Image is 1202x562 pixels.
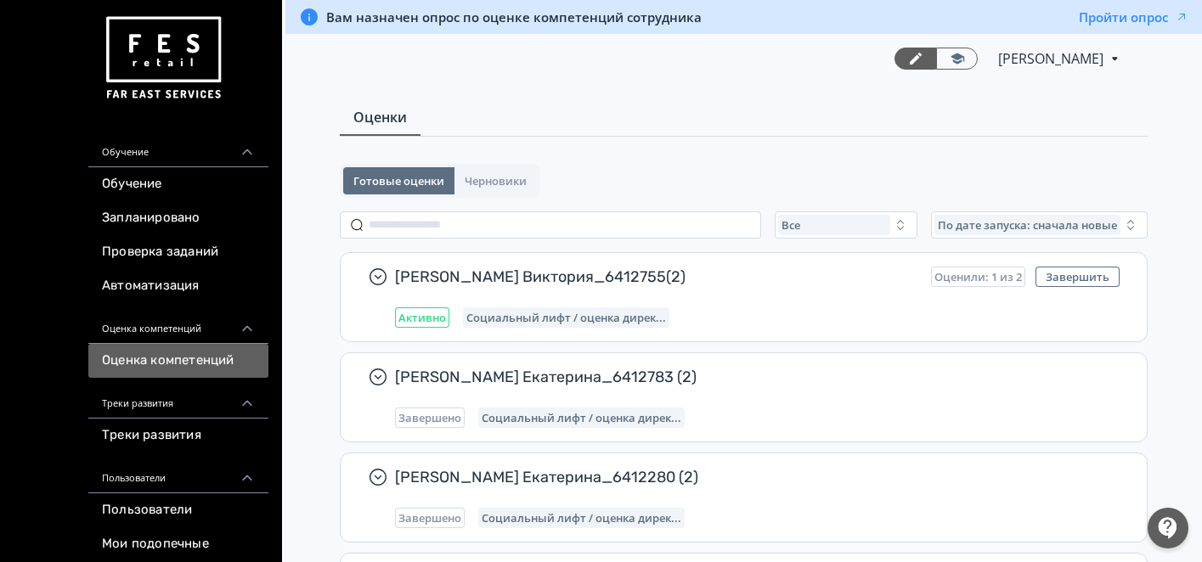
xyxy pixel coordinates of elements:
[353,174,444,188] span: Готовые оценки
[88,126,268,167] div: Обучение
[482,411,681,424] span: Социальный лифт / оценка директора магазина
[466,311,666,324] span: Социальный лифт / оценка директора магазина
[395,367,1106,387] span: [PERSON_NAME] Екатерина_6412783 (2)
[88,303,268,344] div: Оценка компетенций
[395,467,1106,487] span: [PERSON_NAME] Екатерина_6412280 (2)
[88,493,268,527] a: Пользователи
[88,378,268,419] div: Треки развития
[353,107,407,127] span: Оценки
[931,211,1148,239] button: По дате запуска: сначала новые
[482,511,681,525] span: Социальный лифт / оценка директора магазина
[88,201,268,235] a: Запланировано
[398,411,461,424] span: Завершено
[934,270,1022,284] span: Оценили: 1 из 2
[88,344,268,378] a: Оценка компетенций
[343,167,454,194] button: Готовые оценки
[1036,267,1120,287] button: Завершить
[88,167,268,201] a: Обучение
[1079,8,1188,25] button: Пройти опрос
[326,8,702,25] span: Вам назначен опрос по оценке компетенций сотрудника
[454,167,537,194] button: Черновики
[88,452,268,493] div: Пользователи
[88,419,268,452] a: Треки развития
[398,511,461,525] span: Завершено
[398,311,446,324] span: Активно
[102,10,224,106] img: https://files.teachbase.ru/system/account/57463/logo/medium-936fc5084dd2c598f50a98b9cbe0469a.png
[782,218,800,232] span: Все
[775,211,917,239] button: Все
[998,48,1106,69] span: Анна Петрухина
[88,235,268,269] a: Проверка заданий
[936,48,978,70] a: Переключиться в режим ученика
[88,527,268,561] a: Мои подопечные
[88,269,268,303] a: Автоматизация
[395,267,917,287] span: [PERSON_NAME] Виктория_6412755(2)
[465,174,527,188] span: Черновики
[938,218,1117,232] span: По дате запуска: сначала новые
